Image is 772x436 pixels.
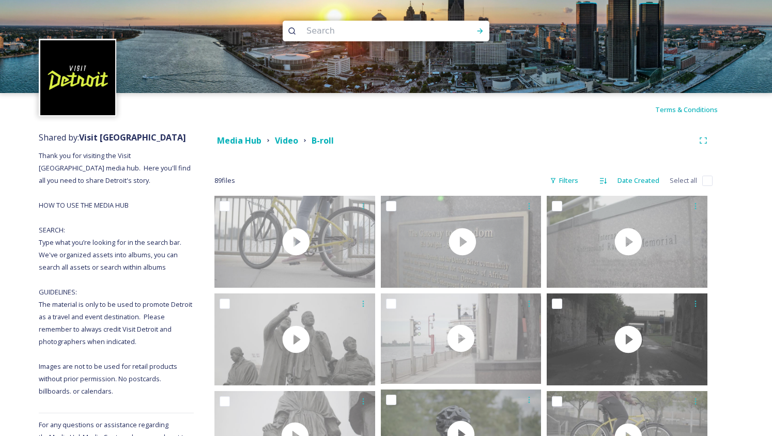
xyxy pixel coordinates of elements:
strong: Video [275,135,298,146]
img: thumbnail [547,196,710,288]
img: thumbnail [214,293,378,385]
span: Thank you for visiting the Visit [GEOGRAPHIC_DATA] media hub. Here you'll find all you need to sh... [39,151,194,396]
input: Search [301,20,443,42]
strong: B-roll [312,135,334,146]
img: VISIT%20DETROIT%20LOGO%20-%20BLACK%20BACKGROUND.png [40,40,115,115]
img: thumbnail [381,196,544,288]
img: thumbnail [547,293,710,385]
div: Filters [545,170,583,191]
strong: Visit [GEOGRAPHIC_DATA] [79,132,186,143]
span: Terms & Conditions [655,105,718,114]
div: Date Created [612,170,665,191]
span: Select all [670,176,697,185]
span: Shared by: [39,132,186,143]
strong: Media Hub [217,135,261,146]
a: Terms & Conditions [655,103,733,116]
img: thumbnail [381,293,542,384]
span: 89 file s [214,176,235,185]
img: thumbnail [214,196,378,288]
